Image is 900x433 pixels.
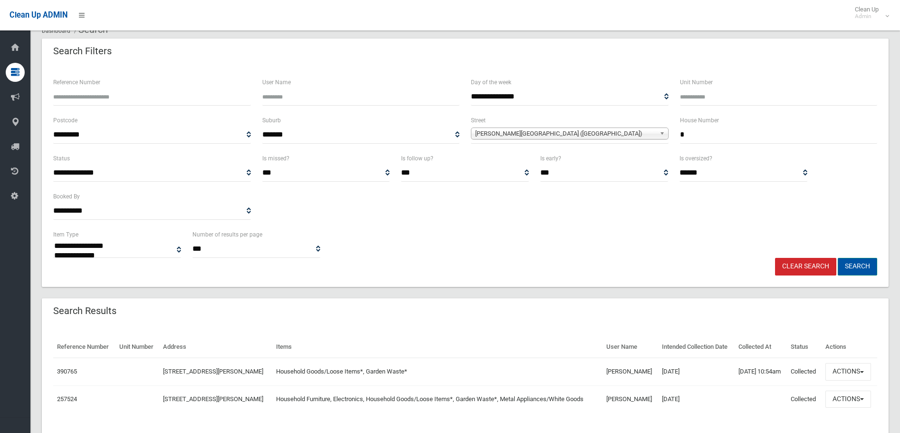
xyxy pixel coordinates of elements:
span: [PERSON_NAME][GEOGRAPHIC_DATA] ([GEOGRAPHIC_DATA]) [475,128,656,139]
small: Admin [855,13,879,20]
th: User Name [603,336,658,358]
th: Address [159,336,272,358]
span: Clean Up ADMIN [10,10,67,20]
td: [PERSON_NAME] [603,385,658,413]
span: Clean Up [850,6,888,20]
th: Collected At [735,336,787,358]
label: Is early? [540,153,561,164]
label: Number of results per page [192,229,262,240]
label: Suburb [262,115,281,126]
td: [PERSON_NAME] [603,358,658,385]
header: Search Filters [42,42,123,60]
a: 257524 [57,395,77,403]
button: Actions [825,363,871,381]
button: Search [838,258,877,276]
label: Booked By [53,191,80,202]
td: Household Goods/Loose Items*, Garden Waste* [272,358,603,385]
th: Intended Collection Date [658,336,735,358]
th: Unit Number [115,336,159,358]
header: Search Results [42,302,128,320]
label: Is missed? [262,153,289,164]
label: Postcode [53,115,77,126]
label: User Name [262,77,291,88]
label: Day of the week [471,77,511,88]
td: [DATE] [658,358,735,385]
label: Item Type [53,229,78,240]
label: Status [53,153,70,164]
th: Actions [822,336,877,358]
td: [DATE] 10:54am [735,358,787,385]
td: Household Furniture, Electronics, Household Goods/Loose Items*, Garden Waste*, Metal Appliances/W... [272,385,603,413]
a: 390765 [57,368,77,375]
label: Is follow up? [401,153,433,164]
td: Collected [787,385,821,413]
a: Dashboard [42,28,70,34]
label: Reference Number [53,77,100,88]
th: Reference Number [53,336,115,358]
td: Collected [787,358,821,385]
th: Status [787,336,821,358]
label: Unit Number [680,77,713,88]
label: House Number [680,115,719,126]
a: [STREET_ADDRESS][PERSON_NAME] [163,368,263,375]
a: Clear Search [775,258,836,276]
label: Is oversized? [680,153,712,164]
button: Actions [825,391,871,408]
td: [DATE] [658,385,735,413]
a: [STREET_ADDRESS][PERSON_NAME] [163,395,263,403]
th: Items [272,336,603,358]
label: Street [471,115,486,126]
